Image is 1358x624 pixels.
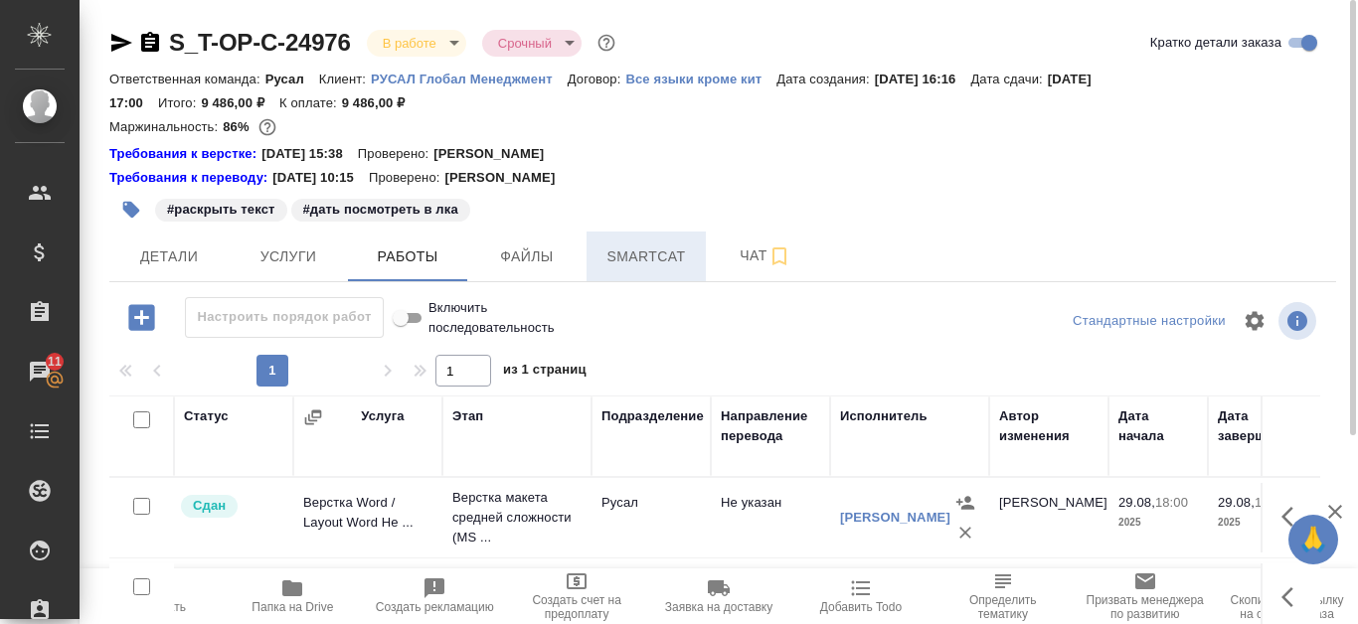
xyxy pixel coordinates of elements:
[109,168,272,188] div: Нажми, чтобы открыть папку с инструкцией
[371,72,568,86] p: РУСАЛ Глобал Менеджмент
[377,35,442,52] button: В работе
[109,72,265,86] p: Ответственная команда:
[1218,495,1255,510] p: 29.08,
[444,168,570,188] p: [PERSON_NAME]
[479,244,575,269] span: Файлы
[252,600,333,614] span: Папка на Drive
[169,29,351,56] a: S_T-OP-C-24976
[1270,573,1317,621] button: Здесь прячутся важные кнопки
[303,200,458,220] p: #дать посмотреть в лка
[1118,406,1198,446] div: Дата начала
[999,406,1099,446] div: Автор изменения
[109,188,153,232] button: Добавить тэг
[1074,568,1216,624] button: Призвать менеджера по развитию
[1228,593,1346,621] span: Скопировать ссылку на оценку заказа
[1255,495,1287,510] p: 19:00
[1216,568,1358,624] button: Скопировать ссылку на оценку заказа
[109,119,223,134] p: Маржинальность:
[506,568,648,624] button: Создать счет на предоплату
[1218,513,1297,533] p: 2025
[840,406,928,426] div: Исполнитель
[1231,297,1278,345] span: Настроить таблицу
[482,30,582,57] div: В работе
[1218,406,1297,446] div: Дата завершения
[1155,495,1188,510] p: 18:00
[272,168,369,188] p: [DATE] 10:15
[360,244,455,269] span: Работы
[255,114,280,140] button: 1076.36 RUB;
[279,95,342,110] p: К оплате:
[840,510,950,525] a: [PERSON_NAME]
[121,244,217,269] span: Детали
[598,244,694,269] span: Smartcat
[1270,493,1317,541] button: Здесь прячутся важные кнопки
[718,243,813,268] span: Чат
[138,31,162,55] button: Скопировать ссылку
[293,483,442,552] td: Верстка Word / Layout Word Не ...
[342,95,421,110] p: 9 486,00 ₽
[1288,515,1338,564] button: 🙏
[767,244,791,268] svg: Подписаться
[711,483,830,552] td: Не указан
[167,200,275,220] p: #раскрыть текст
[109,31,133,55] button: Скопировать ссылку для ЯМессенджера
[80,568,222,624] button: Пересчитать
[222,568,364,624] button: Папка на Drive
[433,144,559,164] p: [PERSON_NAME]
[875,72,971,86] p: [DATE] 16:16
[5,347,75,396] a: 11
[319,72,371,86] p: Клиент:
[109,144,261,164] div: Нажми, чтобы открыть папку с инструкцией
[1118,513,1198,533] p: 2025
[184,406,229,426] div: Статус
[568,72,626,86] p: Договор:
[109,168,272,188] a: Требования к переводу:
[492,35,558,52] button: Срочный
[625,70,776,86] a: Все языки кроме кит
[371,70,568,86] a: РУСАЛ Глобал Менеджмент
[648,568,790,624] button: Заявка на доставку
[518,593,636,621] span: Создать счет на предоплату
[594,30,619,56] button: Доп статусы указывают на важность/срочность заказа
[158,95,201,110] p: Итого:
[503,358,587,387] span: из 1 страниц
[153,200,289,217] span: раскрыть текст
[932,568,1074,624] button: Определить тематику
[369,168,445,188] p: Проверено:
[223,119,254,134] p: 86%
[950,518,980,547] button: Удалить
[1068,306,1231,337] div: split button
[361,406,404,426] div: Услуга
[109,144,261,164] a: Требования к верстке:
[592,483,711,552] td: Русал
[625,72,776,86] p: Все языки кроме кит
[776,72,874,86] p: Дата создания:
[241,244,336,269] span: Услуги
[1118,495,1155,510] p: 29.08,
[820,600,902,614] span: Добавить Todo
[428,298,555,338] span: Включить последовательность
[970,72,1047,86] p: Дата сдачи:
[452,488,582,547] p: Верстка макета средней сложности (MS ...
[943,593,1062,621] span: Определить тематику
[303,407,323,427] button: Сгруппировать
[261,144,358,164] p: [DATE] 15:38
[114,297,169,338] button: Добавить работу
[950,488,980,518] button: Назначить
[179,493,283,520] div: Менеджер проверил работу исполнителя, передает ее на следующий этап
[289,200,472,217] span: дать посмотреть в лка
[36,352,74,372] span: 11
[201,95,279,110] p: 9 486,00 ₽
[665,600,772,614] span: Заявка на доставку
[193,496,226,516] p: Сдан
[364,568,506,624] button: Создать рекламацию
[601,406,704,426] div: Подразделение
[358,144,434,164] p: Проверено:
[721,406,820,446] div: Направление перевода
[452,406,483,426] div: Этап
[265,72,319,86] p: Русал
[376,600,494,614] span: Создать рекламацию
[1278,302,1320,340] span: Посмотреть информацию
[1086,593,1204,621] span: Призвать менеджера по развитию
[1150,33,1281,53] span: Кратко детали заказа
